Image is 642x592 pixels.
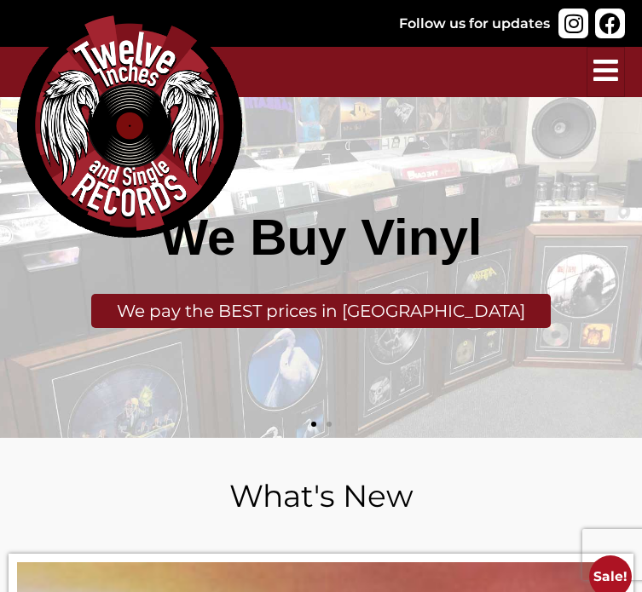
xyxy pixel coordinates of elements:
[327,422,332,427] span: Go to slide 2
[91,294,551,328] div: We pay the BEST prices in [GEOGRAPHIC_DATA]
[91,207,551,268] div: We Buy Vinyl
[587,47,625,97] button: hamburger-icon
[311,422,316,427] span: Go to slide 1
[9,480,633,511] h2: What's New
[399,14,550,34] div: Follow us for updates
